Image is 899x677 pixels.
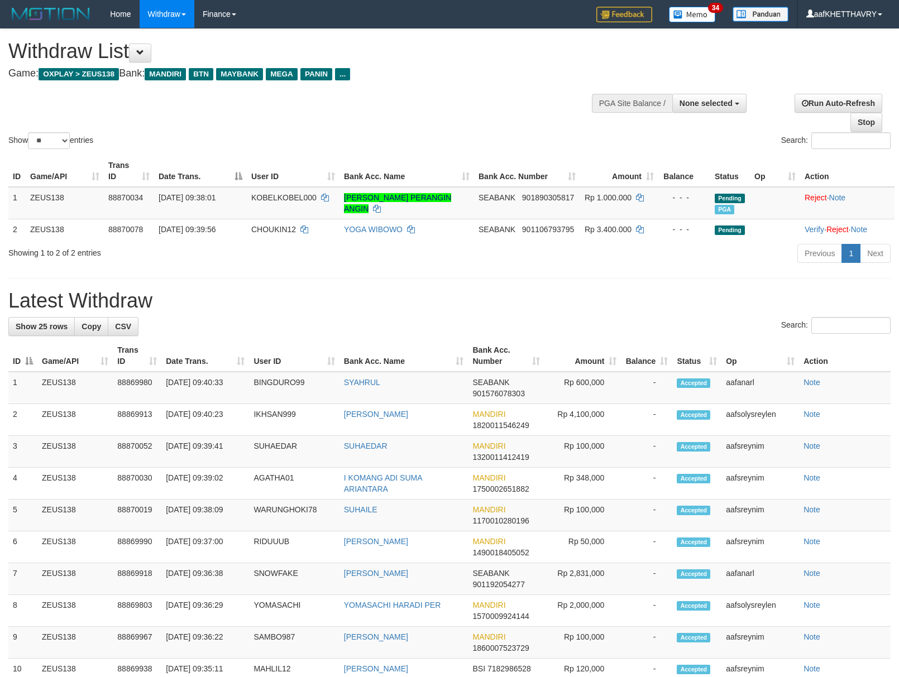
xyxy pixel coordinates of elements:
span: Copy 1820011546249 to clipboard [472,421,529,430]
td: · · [800,219,895,239]
td: Rp 4,100,000 [544,404,621,436]
td: aafanarl [721,372,799,404]
td: 88870030 [113,468,161,500]
td: - [621,468,672,500]
td: 5 [8,500,37,531]
td: ZEUS138 [26,187,104,219]
span: Copy [82,322,101,331]
span: BSI [472,664,485,673]
td: BINGDURO99 [249,372,339,404]
span: SEABANK [479,225,515,234]
td: [DATE] 09:36:29 [161,595,249,627]
td: IKHSAN999 [249,404,339,436]
td: ZEUS138 [37,372,113,404]
td: 6 [8,531,37,563]
span: MANDIRI [472,473,505,482]
label: Search: [781,132,891,149]
td: Rp 2,000,000 [544,595,621,627]
a: SUHAEDAR [344,441,388,450]
td: - [621,372,672,404]
td: 2 [8,404,37,436]
span: Marked by aafanarl [715,205,734,214]
span: Accepted [677,506,710,515]
span: Accepted [677,537,710,547]
span: Copy 1320011412419 to clipboard [472,453,529,462]
td: aafsolysreylen [721,595,799,627]
td: ZEUS138 [37,468,113,500]
th: Status: activate to sort column ascending [672,340,721,372]
a: Reject [805,193,827,202]
td: - [621,500,672,531]
td: 7 [8,563,37,595]
td: 88869980 [113,372,161,404]
td: 88869918 [113,563,161,595]
span: Rp 1.000.000 [585,193,632,202]
a: Note [804,569,820,578]
th: Amount: activate to sort column ascending [580,155,658,187]
span: Copy 1490018405052 to clipboard [472,548,529,557]
td: Rp 348,000 [544,468,621,500]
th: Balance: activate to sort column ascending [621,340,672,372]
td: ZEUS138 [37,436,113,468]
a: Reject [826,225,849,234]
span: [DATE] 09:38:01 [159,193,216,202]
th: Date Trans.: activate to sort column ascending [161,340,249,372]
td: 88869803 [113,595,161,627]
td: aafsreynim [721,436,799,468]
span: Accepted [677,665,710,674]
a: Note [804,664,820,673]
span: OXPLAY > ZEUS138 [39,68,119,80]
label: Show entries [8,132,93,149]
a: Previous [797,244,842,263]
span: BTN [189,68,213,80]
td: 88870019 [113,500,161,531]
td: AGATHA01 [249,468,339,500]
td: 2 [8,219,26,239]
span: MANDIRI [472,537,505,546]
th: Bank Acc. Name: activate to sort column ascending [339,155,474,187]
span: CHOUKIN12 [251,225,296,234]
th: Balance [658,155,710,187]
a: Run Auto-Refresh [795,94,882,113]
span: Copy 7182986528 to clipboard [487,664,531,673]
td: · [800,187,895,219]
div: - - - [663,192,706,203]
td: 88870052 [113,436,161,468]
td: [DATE] 09:36:22 [161,627,249,659]
td: - [621,531,672,563]
td: WARUNGHOKI78 [249,500,339,531]
a: CSV [108,317,138,336]
a: [PERSON_NAME] [344,410,408,419]
th: User ID: activate to sort column ascending [249,340,339,372]
span: MANDIRI [472,441,505,450]
td: 88869967 [113,627,161,659]
div: Showing 1 to 2 of 2 entries [8,243,366,258]
a: Note [804,505,820,514]
td: [DATE] 09:36:38 [161,563,249,595]
a: Note [804,473,820,482]
td: [DATE] 09:37:00 [161,531,249,563]
span: KOBELKOBEL000 [251,193,317,202]
td: aafanarl [721,563,799,595]
td: aafsreynim [721,531,799,563]
span: Copy 1750002651882 to clipboard [472,484,529,493]
span: None selected [680,99,733,108]
td: SNOWFAKE [249,563,339,595]
td: ZEUS138 [37,595,113,627]
a: [PERSON_NAME] [344,664,408,673]
td: aafsreynim [721,627,799,659]
td: [DATE] 09:38:09 [161,500,249,531]
a: YOGA WIBOWO [344,225,403,234]
td: 88869990 [113,531,161,563]
span: Pending [715,225,745,235]
td: ZEUS138 [37,404,113,436]
span: MANDIRI [472,505,505,514]
h4: Game: Bank: [8,68,588,79]
input: Search: [811,132,891,149]
span: ... [335,68,350,80]
th: User ID: activate to sort column ascending [247,155,339,187]
a: [PERSON_NAME] [344,569,408,578]
td: ZEUS138 [37,563,113,595]
td: RIDUUUB [249,531,339,563]
td: - [621,595,672,627]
